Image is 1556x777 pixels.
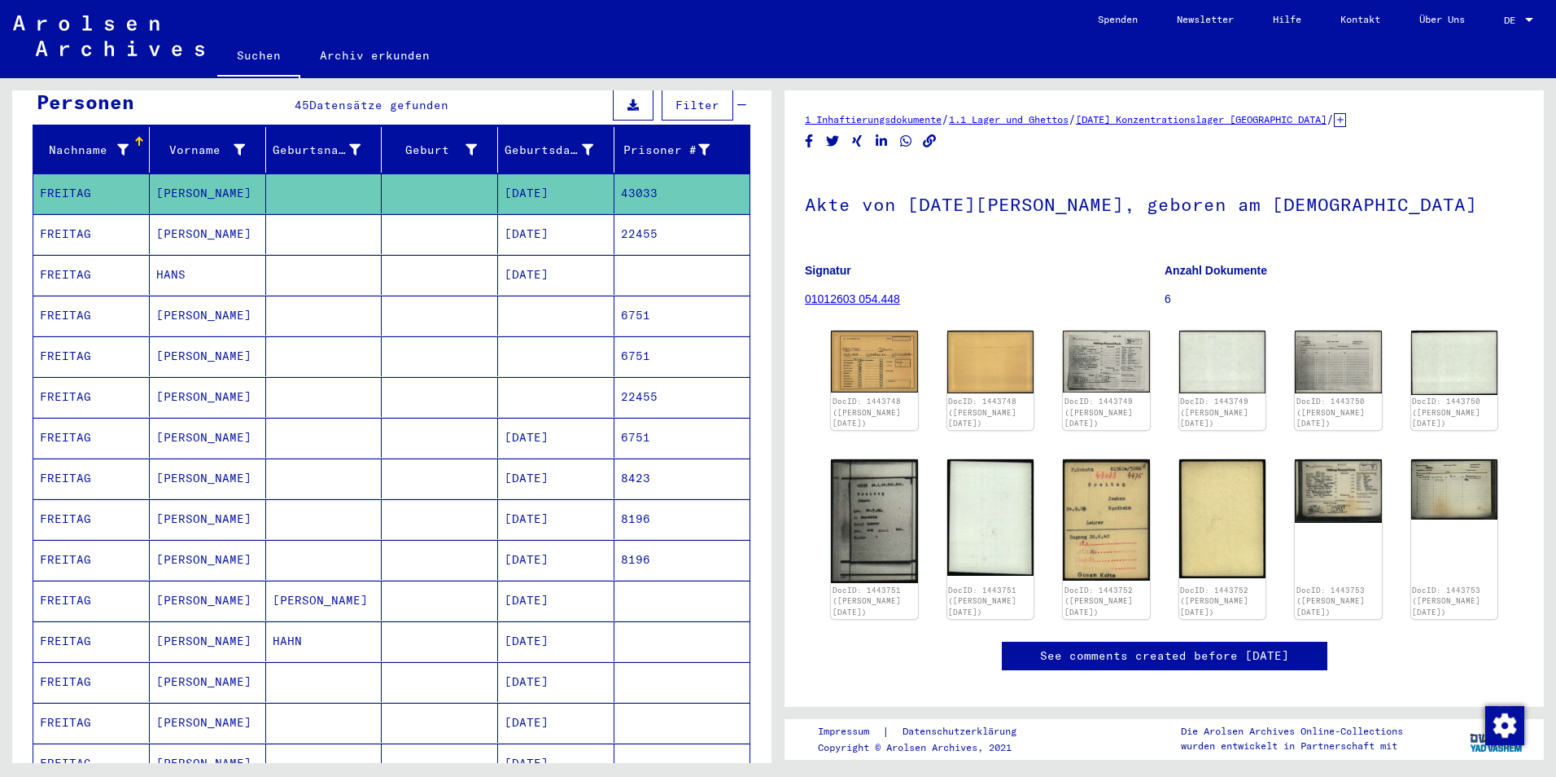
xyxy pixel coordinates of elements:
p: wurden entwickelt in Partnerschaft mit [1181,739,1403,753]
div: Nachname [40,137,149,163]
mat-cell: [PERSON_NAME] [150,377,266,417]
span: DE [1504,15,1522,26]
div: Personen [37,87,134,116]
a: DocID: 1443753 ([PERSON_NAME][DATE]) [1412,586,1480,617]
mat-header-cell: Geburtsdatum [498,127,614,173]
mat-cell: FREITAG [33,662,150,702]
mat-cell: FREITAG [33,540,150,580]
a: Datenschutzerklärung [889,723,1036,740]
img: Arolsen_neg.svg [13,15,204,56]
img: 002.jpg [947,331,1034,393]
a: DocID: 1443749 ([PERSON_NAME][DATE]) [1180,397,1248,428]
button: Copy link [921,131,938,151]
div: Geburtsname [273,137,382,163]
a: DocID: 1443752 ([PERSON_NAME][DATE]) [1180,586,1248,617]
mat-cell: FREITAG [33,581,150,621]
a: DocID: 1443752 ([PERSON_NAME][DATE]) [1064,586,1133,617]
span: / [1069,112,1076,126]
button: Share on Twitter [824,131,841,151]
div: Geburt‏ [388,142,477,159]
img: 001.jpg [831,331,918,393]
mat-cell: 22455 [614,214,750,254]
mat-cell: [PERSON_NAME] [150,336,266,376]
mat-cell: FREITAG [33,377,150,417]
a: DocID: 1443751 ([PERSON_NAME][DATE]) [833,586,901,617]
a: DocID: 1443753 ([PERSON_NAME][DATE]) [1296,586,1365,617]
img: 001.jpg [1063,459,1150,581]
mat-header-cell: Prisoner # [614,127,750,173]
mat-header-cell: Nachname [33,127,150,173]
mat-cell: [DATE] [498,173,614,213]
mat-cell: [DATE] [498,703,614,743]
mat-cell: [PERSON_NAME] [150,418,266,458]
img: Zustimmung ändern [1485,706,1524,745]
button: Share on Facebook [801,131,818,151]
a: DocID: 1443748 ([PERSON_NAME][DATE]) [948,397,1016,428]
button: Filter [662,90,733,121]
p: 6 [1165,291,1523,308]
mat-cell: [PERSON_NAME] [150,703,266,743]
mat-cell: [PERSON_NAME] [150,662,266,702]
div: Prisoner # [621,142,710,159]
mat-cell: [PERSON_NAME] [150,499,266,539]
mat-cell: [PERSON_NAME] [150,540,266,580]
div: Geburt‏ [388,137,497,163]
mat-header-cell: Geburt‏ [382,127,498,173]
span: Filter [675,98,719,112]
p: Copyright © Arolsen Archives, 2021 [818,740,1036,755]
img: 002.jpg [947,459,1034,576]
mat-cell: FREITAG [33,621,150,661]
img: 001.jpg [1295,459,1382,523]
div: Prisoner # [621,137,730,163]
a: 1.1 Lager und Ghettos [949,113,1069,125]
mat-cell: [DATE] [498,581,614,621]
a: Impressum [818,723,882,740]
mat-cell: [PERSON_NAME] [150,173,266,213]
a: DocID: 1443748 ([PERSON_NAME][DATE]) [833,397,901,428]
div: | [818,723,1036,740]
img: 002.jpg [1411,331,1498,394]
b: Anzahl Dokumente [1165,264,1267,277]
mat-cell: [PERSON_NAME] [266,581,382,621]
div: Geburtsdatum [505,137,614,163]
img: 002.jpg [1179,331,1266,393]
a: DocID: 1443749 ([PERSON_NAME][DATE]) [1064,397,1133,428]
span: / [1327,112,1334,126]
mat-header-cell: Vorname [150,127,266,173]
img: 001.jpg [1295,331,1382,393]
img: yv_logo.png [1466,718,1528,759]
mat-cell: FREITAG [33,296,150,336]
span: 45 [295,98,309,112]
mat-header-cell: Geburtsname [266,127,382,173]
h1: Akte von [DATE][PERSON_NAME], geboren am [DEMOGRAPHIC_DATA] [805,167,1523,239]
mat-cell: FREITAG [33,499,150,539]
div: Vorname [156,137,265,163]
a: [DATE] Konzentrationslager [GEOGRAPHIC_DATA] [1076,113,1327,125]
p: Die Arolsen Archives Online-Collections [1181,724,1403,739]
mat-cell: [PERSON_NAME] [150,296,266,336]
mat-cell: FREITAG [33,173,150,213]
img: 001.jpg [1063,331,1150,393]
mat-cell: [DATE] [498,621,614,661]
button: Share on LinkedIn [873,131,890,151]
a: Archiv erkunden [300,36,449,75]
mat-cell: [DATE] [498,459,614,498]
mat-cell: [PERSON_NAME] [150,621,266,661]
mat-cell: [PERSON_NAME] [150,581,266,621]
mat-cell: FREITAG [33,336,150,376]
mat-cell: FREITAG [33,214,150,254]
mat-cell: 6751 [614,418,750,458]
a: DocID: 1443750 ([PERSON_NAME][DATE]) [1412,397,1480,428]
mat-cell: FREITAG [33,418,150,458]
button: Share on WhatsApp [898,131,915,151]
mat-cell: 43033 [614,173,750,213]
a: See comments created before [DATE] [1040,647,1289,665]
mat-cell: HANS [150,255,266,295]
b: Signatur [805,264,851,277]
mat-cell: [PERSON_NAME] [150,459,266,498]
div: Vorname [156,142,245,159]
a: DocID: 1443750 ([PERSON_NAME][DATE]) [1296,397,1365,428]
mat-cell: [DATE] [498,214,614,254]
mat-cell: FREITAG [33,703,150,743]
span: / [942,112,949,126]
